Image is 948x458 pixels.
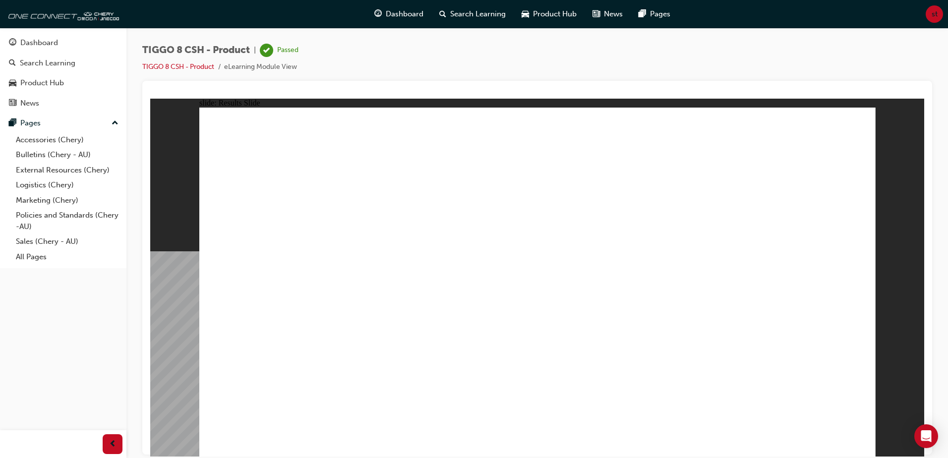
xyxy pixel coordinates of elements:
[260,44,273,57] span: learningRecordVerb_PASS-icon
[9,39,16,48] span: guage-icon
[9,119,16,128] span: pages-icon
[4,114,122,132] button: Pages
[9,59,16,68] span: search-icon
[9,99,16,108] span: news-icon
[12,208,122,234] a: Policies and Standards (Chery -AU)
[604,8,623,20] span: News
[142,62,214,71] a: TIGGO 8 CSH - Product
[374,8,382,20] span: guage-icon
[20,57,75,69] div: Search Learning
[926,5,943,23] button: st
[439,8,446,20] span: search-icon
[386,8,423,20] span: Dashboard
[5,4,119,24] img: oneconnect
[450,8,506,20] span: Search Learning
[533,8,577,20] span: Product Hub
[585,4,631,24] a: news-iconNews
[4,32,122,114] button: DashboardSearch LearningProduct HubNews
[366,4,431,24] a: guage-iconDashboard
[631,4,678,24] a: pages-iconPages
[277,46,298,55] div: Passed
[20,117,41,129] div: Pages
[514,4,585,24] a: car-iconProduct Hub
[12,163,122,178] a: External Resources (Chery)
[592,8,600,20] span: news-icon
[914,424,938,448] div: Open Intercom Messenger
[639,8,646,20] span: pages-icon
[12,177,122,193] a: Logistics (Chery)
[109,438,117,451] span: prev-icon
[4,94,122,113] a: News
[112,117,118,130] span: up-icon
[4,74,122,92] a: Product Hub
[12,147,122,163] a: Bulletins (Chery - AU)
[20,37,58,49] div: Dashboard
[142,45,250,56] span: TIGGO 8 CSH - Product
[522,8,529,20] span: car-icon
[431,4,514,24] a: search-iconSearch Learning
[9,79,16,88] span: car-icon
[20,98,39,109] div: News
[12,249,122,265] a: All Pages
[254,45,256,56] span: |
[12,234,122,249] a: Sales (Chery - AU)
[4,34,122,52] a: Dashboard
[4,54,122,72] a: Search Learning
[932,8,938,20] span: st
[12,193,122,208] a: Marketing (Chery)
[12,132,122,148] a: Accessories (Chery)
[20,77,64,89] div: Product Hub
[650,8,670,20] span: Pages
[224,61,297,73] li: eLearning Module View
